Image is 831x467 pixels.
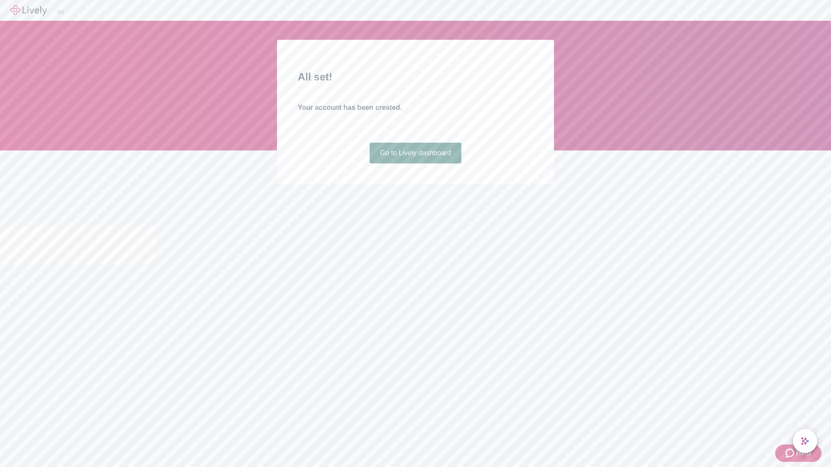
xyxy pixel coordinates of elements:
[796,448,811,458] span: Help
[793,429,817,453] button: chat
[775,445,821,462] button: Zendesk support iconHelp
[57,11,64,13] button: Log out
[298,102,533,113] h4: Your account has been created.
[801,437,809,445] svg: Lively AI Assistant
[10,5,47,16] img: Lively
[298,69,533,85] h2: All set!
[786,448,796,458] svg: Zendesk support icon
[370,143,462,163] a: Go to Lively dashboard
